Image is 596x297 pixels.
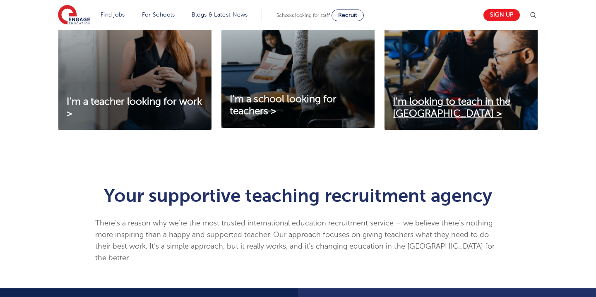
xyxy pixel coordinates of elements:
[58,5,90,26] img: Engage Education
[483,9,520,21] a: Sign up
[230,93,336,117] span: I'm a school looking for teachers >
[338,12,357,18] span: Recruit
[67,96,202,119] span: I'm a teacher looking for work >
[58,96,211,120] a: I'm a teacher looking for work >
[332,10,364,21] a: Recruit
[276,12,330,18] span: Schools looking for staff
[192,12,248,18] a: Blogs & Latest News
[393,96,510,119] span: I'm looking to teach in the [GEOGRAPHIC_DATA] >
[385,96,538,120] a: I'm looking to teach in the [GEOGRAPHIC_DATA] >
[221,93,375,117] a: I'm a school looking for teachers >
[95,219,495,262] span: There’s a reason why we’re the most trusted international education recruitment service – we beli...
[101,12,125,18] a: Find jobs
[142,12,175,18] a: For Schools
[95,187,501,205] h1: Your supportive teaching recruitment agency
